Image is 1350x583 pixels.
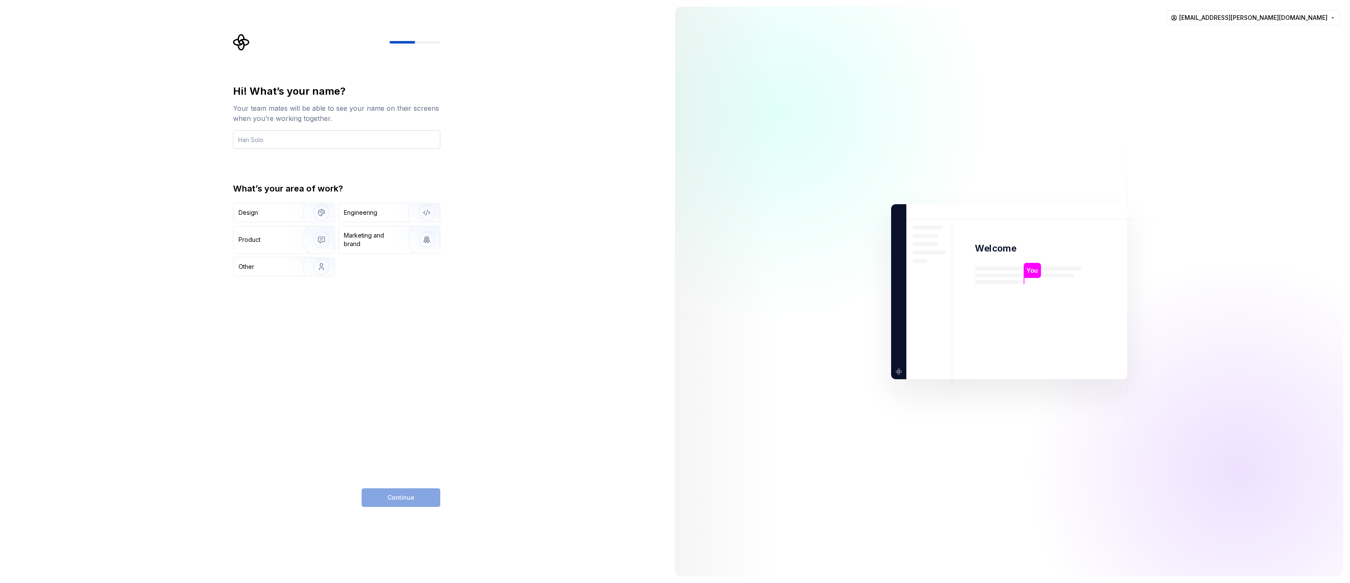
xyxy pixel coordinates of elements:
div: Product [239,235,261,244]
span: [EMAIL_ADDRESS][PERSON_NAME][DOMAIN_NAME] [1179,14,1328,22]
p: You [1026,265,1038,275]
div: Hi! What’s your name? [233,85,440,98]
p: Welcome [975,242,1016,255]
input: Han Solo [233,130,440,149]
div: Engineering [344,208,377,217]
div: Other [239,263,254,271]
button: [EMAIL_ADDRESS][PERSON_NAME][DOMAIN_NAME] [1167,10,1340,25]
svg: Supernova Logo [233,34,250,51]
div: Your team mates will be able to see your name on their screens when you’re working together. [233,103,440,123]
div: Design [239,208,258,217]
div: What’s your area of work? [233,183,440,194]
div: Marketing and brand [344,231,401,248]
